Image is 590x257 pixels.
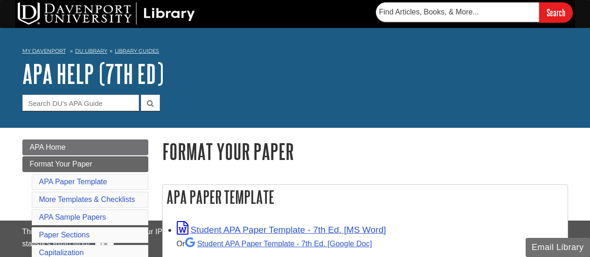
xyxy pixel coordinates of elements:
[22,59,164,88] a: APA Help (7th Ed)
[39,213,106,221] a: APA Sample Papers
[115,48,159,54] a: Library Guides
[162,139,568,163] h1: Format Your Paper
[177,239,372,248] small: Or
[18,2,195,25] img: DU Library
[22,95,139,111] input: Search DU's APA Guide
[376,2,573,22] form: Searches DU Library's articles, books, and more
[30,160,92,168] span: Format Your Paper
[30,143,66,151] span: APA Home
[39,178,107,186] a: APA Paper Template
[177,225,386,235] a: Link opens in new window
[185,239,372,248] a: Student APA Paper Template - 7th Ed. [Google Doc]
[526,238,590,257] button: Email Library
[22,156,148,172] a: Format Your Paper
[163,185,568,209] h2: APA Paper Template
[22,139,148,155] a: APA Home
[39,195,135,203] a: More Templates & Checklists
[376,2,539,22] input: Find Articles, Books, & More...
[22,47,66,55] a: My Davenport
[39,249,84,257] a: Capitalization
[22,45,568,60] nav: breadcrumb
[539,2,573,22] input: Search
[75,48,107,54] a: DU Library
[39,231,90,239] a: Paper Sections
